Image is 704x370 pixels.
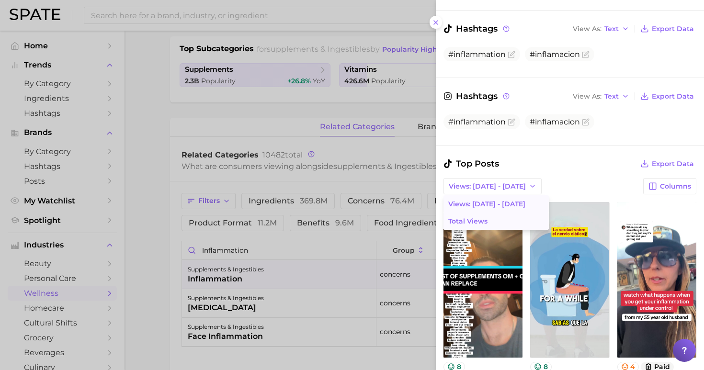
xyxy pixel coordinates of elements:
ul: Views: [DATE] - [DATE] [443,195,549,230]
button: Export Data [638,157,696,170]
span: Views: [DATE] - [DATE] [448,200,525,208]
button: View AsText [570,22,632,35]
button: Flag as miscategorized or irrelevant [508,118,515,126]
span: Hashtags [443,22,511,35]
span: #inflammation [448,50,506,59]
button: Flag as miscategorized or irrelevant [582,51,590,58]
button: Flag as miscategorized or irrelevant [582,118,590,126]
span: #inflamacion [530,50,580,59]
span: Hashtags [443,90,511,103]
button: Export Data [638,22,696,35]
span: Columns [660,182,691,191]
button: Columns [643,178,696,194]
span: Total Views [448,217,488,225]
span: Export Data [652,160,694,168]
span: Views: [DATE] - [DATE] [449,182,526,191]
span: Export Data [652,92,694,101]
span: View As [573,94,602,99]
span: Text [604,26,619,32]
button: Export Data [638,90,696,103]
button: Flag as miscategorized or irrelevant [508,51,515,58]
span: Top Posts [443,157,499,170]
span: View As [573,26,602,32]
button: View AsText [570,90,632,102]
span: #inflamacion [530,117,580,126]
span: Text [604,94,619,99]
button: Views: [DATE] - [DATE] [443,178,542,194]
span: #inflammation [448,117,506,126]
span: Export Data [652,25,694,33]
